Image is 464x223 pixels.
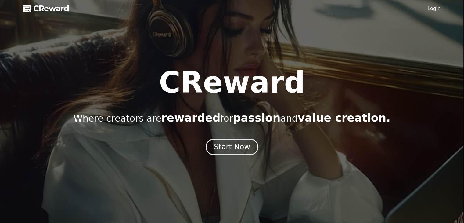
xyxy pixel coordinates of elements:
[214,142,250,152] div: Start Now
[33,4,69,13] span: CReward
[23,4,69,13] a: CReward
[233,112,281,124] span: passion
[159,68,305,97] h1: CReward
[206,139,258,155] button: Start Now
[161,112,220,124] span: rewarded
[74,112,390,124] p: Where creators are for and
[427,5,441,12] a: Login
[298,112,390,124] span: value creation.
[206,145,258,151] a: Start Now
